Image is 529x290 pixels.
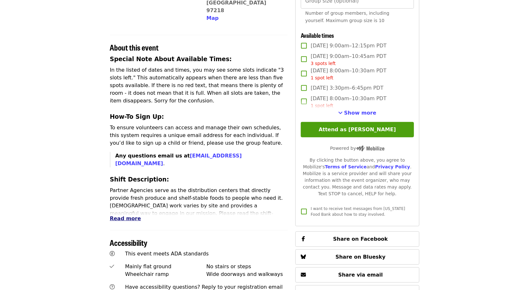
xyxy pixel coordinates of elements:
span: Powered by [330,146,385,151]
span: This event meets ADA standards [125,251,209,257]
div: No stairs or steps [206,263,288,270]
span: Available times [301,31,334,39]
span: About this event [110,42,159,53]
strong: Special Note About Available Times: [110,56,232,62]
span: Accessibility [110,237,148,248]
span: 3 spots left [311,61,336,66]
p: In the listed of dates and times, you may see some slots indicate "3 slots left." This automatica... [110,66,288,105]
div: Wheelchair ramp [125,270,206,278]
span: I want to receive text messages from [US_STATE] Food Bank about how to stay involved. [311,206,405,217]
strong: Any questions email us at [115,153,242,166]
span: [DATE] 8:00am–10:30am PDT [311,67,386,81]
button: Read more [110,215,141,222]
div: By clicking the button above, you agree to Mobilize's and . Mobilize is a service provider and wi... [301,157,414,197]
a: Privacy Policy [375,164,410,169]
div: Wide doorways and walkways [206,270,288,278]
i: universal-access icon [110,251,115,257]
button: Share on Bluesky [295,249,419,265]
i: check icon [110,263,114,270]
button: See more timeslots [338,109,377,117]
span: Share via email [338,272,383,278]
span: Share on Facebook [333,236,388,242]
span: Read more [110,215,141,222]
span: 1 spot left [311,75,333,80]
span: Map [206,15,219,21]
p: To ensure volunteers can access and manage their own schedules, this system requires a unique ema... [110,124,288,147]
span: [DATE] 9:00am–10:45am PDT [311,52,386,67]
span: Show more [344,110,377,116]
span: Share on Bluesky [336,254,386,260]
span: [DATE] 9:00am–12:15pm PDT [311,42,386,50]
span: [DATE] 3:30pm–6:45pm PDT [311,84,383,92]
button: Attend as [PERSON_NAME] [301,122,414,137]
i: question-circle icon [110,284,115,290]
p: Partner Agencies serve as the distribution centers that directly provide fresh produce and shelf-... [110,187,288,233]
img: Powered by Mobilize [356,146,385,151]
a: Terms of Service [325,164,367,169]
button: Share on Facebook [295,231,419,247]
span: [DATE] 8:00am–10:30am PDT [311,95,386,109]
strong: How-To Sign Up: [110,113,164,120]
p: . [115,152,288,167]
button: Share via email [295,267,419,283]
div: Mainly flat ground [125,263,206,270]
span: 1 spot left [311,103,333,108]
strong: Shift Description: [110,176,169,183]
span: Number of group members, including yourself. Maximum group size is 10 [305,11,389,23]
button: Map [206,14,219,22]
